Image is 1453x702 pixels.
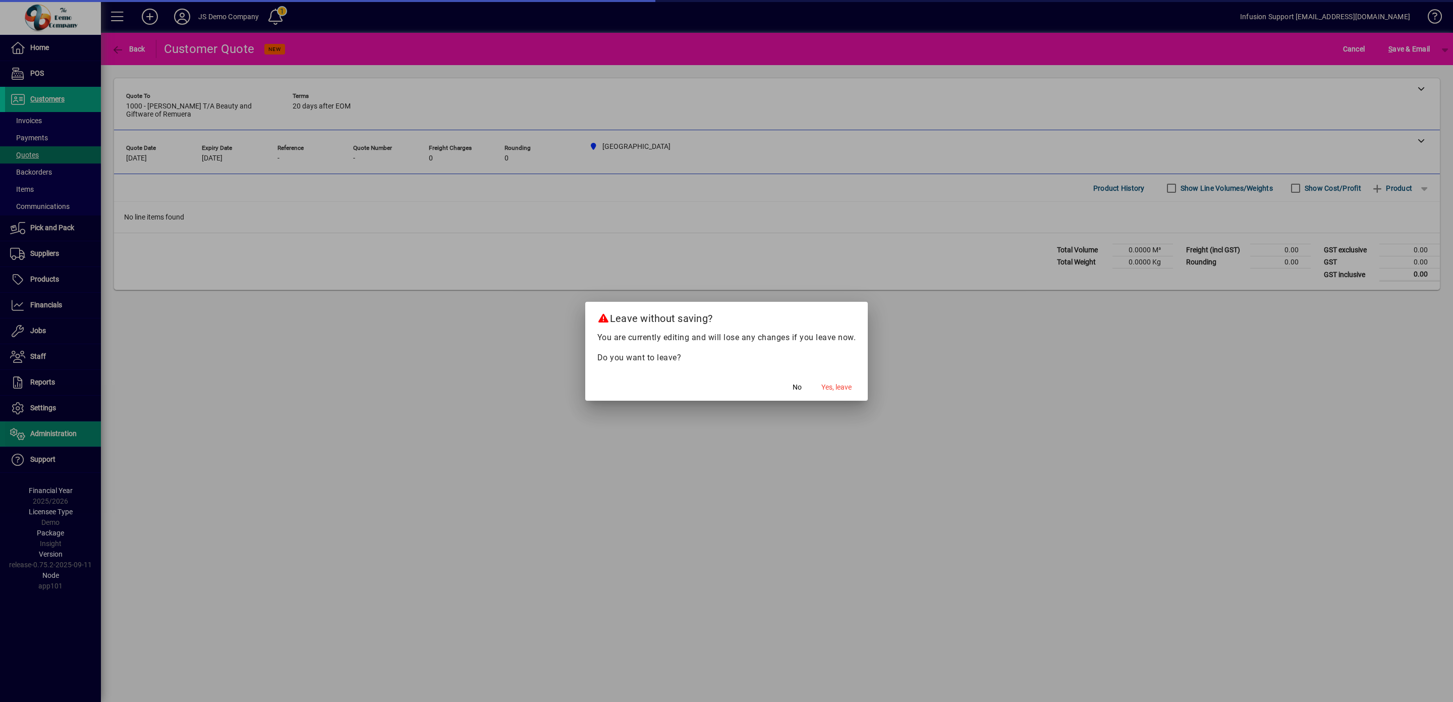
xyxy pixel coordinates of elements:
[597,352,856,364] p: Do you want to leave?
[821,382,852,393] span: Yes, leave
[597,332,856,344] p: You are currently editing and will lose any changes if you leave now.
[817,379,856,397] button: Yes, leave
[793,382,802,393] span: No
[781,379,813,397] button: No
[585,302,868,331] h2: Leave without saving?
